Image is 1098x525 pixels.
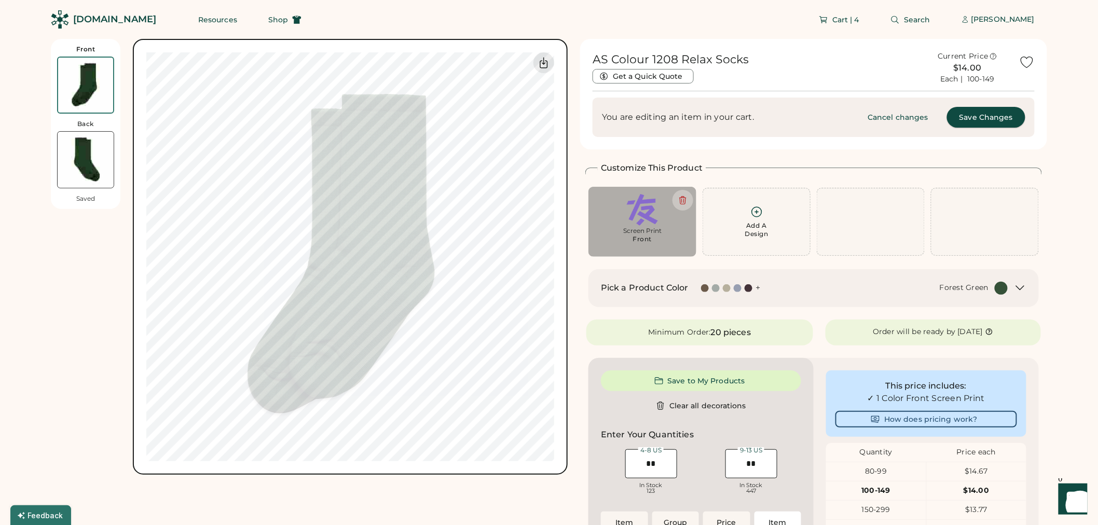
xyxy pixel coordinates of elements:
[938,51,988,62] div: Current Price
[77,120,94,128] div: Back
[835,392,1017,405] div: ✓ 1 Color Front Screen Print
[971,15,1035,25] div: [PERSON_NAME]
[672,190,693,211] button: Delete this decoration.
[725,482,777,494] div: In Stock 447
[533,52,554,73] div: Download Front Mockup
[593,69,694,84] button: Get a Quick Quote
[1049,478,1093,523] iframe: Front Chat
[601,162,703,174] h2: Customize This Product
[638,447,664,453] div: 4-8 US
[738,447,764,453] div: 9-13 US
[58,132,114,188] img: AS Colour 1208 Forest Green Back Thumbnail
[826,486,926,496] div: 100-149
[73,13,156,26] div: [DOMAIN_NAME]
[256,9,314,30] button: Shop
[878,9,943,30] button: Search
[826,505,926,515] div: 150-299
[596,227,689,235] div: Screen Print
[835,380,1017,392] div: This price includes:
[922,62,1013,74] div: $14.00
[927,466,1027,477] div: $14.67
[601,282,689,294] h2: Pick a Product Color
[76,45,95,53] div: Front
[602,111,849,123] div: You are editing an item in your cart.
[855,107,940,128] button: Cancel changes
[927,505,1027,515] div: $13.77
[625,482,677,494] div: In Stock 123
[601,395,801,416] button: Clear all decorations
[711,326,751,339] div: 20 pieces
[633,235,652,243] div: Front
[927,486,1027,496] div: $14.00
[826,447,926,458] div: Quantity
[268,16,288,23] span: Shop
[940,283,989,293] div: Forest Green
[593,52,749,67] h1: AS Colour 1208 Relax Socks
[186,9,250,30] button: Resources
[947,107,1025,128] button: Save Changes
[958,327,983,337] div: [DATE]
[76,195,95,203] div: Saved
[904,16,930,23] span: Search
[806,9,872,30] button: Cart | 4
[51,10,69,29] img: Rendered Logo - Screens
[601,370,801,391] button: Save to My Products
[756,282,760,294] div: +
[873,327,956,337] div: Order will be ready by
[832,16,859,23] span: Cart | 4
[926,447,1026,458] div: Price each
[940,74,995,85] div: Each | 100-149
[835,411,1017,427] button: How does pricing work?
[826,466,926,477] div: 80-99
[745,222,768,238] div: Add A Design
[601,429,694,441] h2: Enter Your Quantities
[58,58,113,113] img: AS Colour 1208 Forest Green Front Thumbnail
[596,194,689,226] img: Lavendar - Front.png
[648,327,711,338] div: Minimum Order:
